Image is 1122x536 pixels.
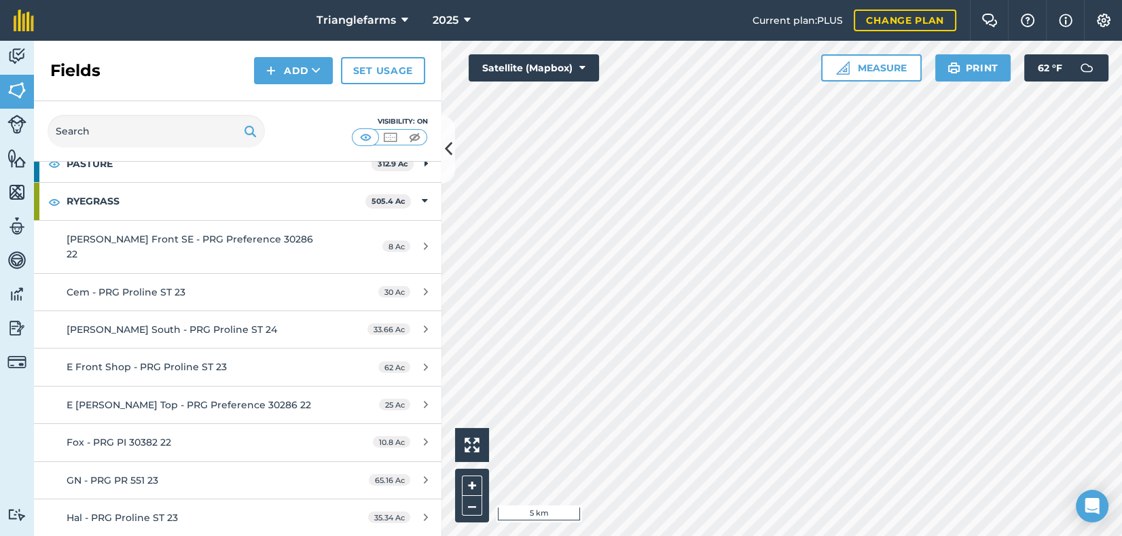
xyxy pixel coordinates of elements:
button: Add [254,57,333,84]
button: Print [935,54,1011,82]
span: 62 Ac [378,361,410,373]
img: A cog icon [1096,14,1112,27]
span: [PERSON_NAME] Front SE - PRG Preference 30286 22 [67,233,313,260]
a: Cem - PRG Proline ST 2330 Ac [34,274,441,310]
img: svg+xml;base64,PHN2ZyB4bWxucz0iaHR0cDovL3d3dy53My5vcmcvMjAwMC9zdmciIHdpZHRoPSIxOSIgaGVpZ2h0PSIyNC... [244,123,257,139]
button: + [462,476,482,496]
span: 10.8 Ac [373,436,410,448]
span: 33.66 Ac [367,323,410,335]
strong: PASTURE [67,145,372,182]
img: svg+xml;base64,PHN2ZyB4bWxucz0iaHR0cDovL3d3dy53My5vcmcvMjAwMC9zdmciIHdpZHRoPSI1MCIgaGVpZ2h0PSI0MC... [357,130,374,144]
img: svg+xml;base64,PD94bWwgdmVyc2lvbj0iMS4wIiBlbmNvZGluZz0idXRmLTgiPz4KPCEtLSBHZW5lcmF0b3I6IEFkb2JlIE... [7,115,26,134]
strong: 505.4 Ac [372,196,405,206]
img: svg+xml;base64,PHN2ZyB4bWxucz0iaHR0cDovL3d3dy53My5vcmcvMjAwMC9zdmciIHdpZHRoPSI1NiIgaGVpZ2h0PSI2MC... [7,148,26,168]
img: svg+xml;base64,PD94bWwgdmVyc2lvbj0iMS4wIiBlbmNvZGluZz0idXRmLTgiPz4KPCEtLSBHZW5lcmF0b3I6IEFkb2JlIE... [7,353,26,372]
span: Trianglefarms [316,12,396,29]
img: svg+xml;base64,PHN2ZyB4bWxucz0iaHR0cDovL3d3dy53My5vcmcvMjAwMC9zdmciIHdpZHRoPSI1MCIgaGVpZ2h0PSI0MC... [382,130,399,144]
span: GN - PRG PR 551 23 [67,474,158,486]
img: svg+xml;base64,PHN2ZyB4bWxucz0iaHR0cDovL3d3dy53My5vcmcvMjAwMC9zdmciIHdpZHRoPSI1NiIgaGVpZ2h0PSI2MC... [7,80,26,101]
span: E Front Shop - PRG Proline ST 23 [67,361,227,373]
img: svg+xml;base64,PD94bWwgdmVyc2lvbj0iMS4wIiBlbmNvZGluZz0idXRmLTgiPz4KPCEtLSBHZW5lcmF0b3I6IEFkb2JlIE... [7,46,26,67]
a: Fox - PRG PI 30382 2210.8 Ac [34,424,441,461]
a: Set usage [341,57,425,84]
a: E [PERSON_NAME] Top - PRG Preference 30286 2225 Ac [34,387,441,423]
img: svg+xml;base64,PHN2ZyB4bWxucz0iaHR0cDovL3d3dy53My5vcmcvMjAwMC9zdmciIHdpZHRoPSIxNCIgaGVpZ2h0PSIyNC... [266,62,276,79]
img: Ruler icon [836,61,850,75]
span: E [PERSON_NAME] Top - PRG Preference 30286 22 [67,399,311,411]
span: 8 Ac [382,240,410,252]
a: GN - PRG PR 551 2365.16 Ac [34,462,441,499]
div: PASTURE312.9 Ac [34,145,441,182]
a: [PERSON_NAME] Front SE - PRG Preference 30286 228 Ac [34,221,441,273]
span: 62 ° F [1038,54,1062,82]
span: Cem - PRG Proline ST 23 [67,286,185,298]
span: 65.16 Ac [369,474,410,486]
img: svg+xml;base64,PHN2ZyB4bWxucz0iaHR0cDovL3d3dy53My5vcmcvMjAwMC9zdmciIHdpZHRoPSIxOCIgaGVpZ2h0PSIyNC... [48,194,60,210]
strong: 312.9 Ac [378,159,408,168]
img: svg+xml;base64,PHN2ZyB4bWxucz0iaHR0cDovL3d3dy53My5vcmcvMjAwMC9zdmciIHdpZHRoPSIxOCIgaGVpZ2h0PSIyNC... [48,156,60,172]
a: Hal - PRG Proline ST 2335.34 Ac [34,499,441,536]
img: A question mark icon [1019,14,1036,27]
span: 2025 [433,12,458,29]
img: svg+xml;base64,PD94bWwgdmVyc2lvbj0iMS4wIiBlbmNvZGluZz0idXRmLTgiPz4KPCEtLSBHZW5lcmF0b3I6IEFkb2JlIE... [1073,54,1100,82]
img: Four arrows, one pointing top left, one top right, one bottom right and the last bottom left [465,437,479,452]
a: Change plan [854,10,956,31]
img: svg+xml;base64,PHN2ZyB4bWxucz0iaHR0cDovL3d3dy53My5vcmcvMjAwMC9zdmciIHdpZHRoPSIxOSIgaGVpZ2h0PSIyNC... [947,60,960,76]
img: fieldmargin Logo [14,10,34,31]
span: Fox - PRG PI 30382 22 [67,436,171,448]
img: svg+xml;base64,PHN2ZyB4bWxucz0iaHR0cDovL3d3dy53My5vcmcvMjAwMC9zdmciIHdpZHRoPSIxNyIgaGVpZ2h0PSIxNy... [1059,12,1072,29]
span: 35.34 Ac [368,512,410,523]
span: 30 Ac [378,286,410,298]
div: RYEGRASS505.4 Ac [34,183,441,219]
span: [PERSON_NAME] South - PRG Proline ST 24 [67,323,277,336]
div: Open Intercom Messenger [1076,490,1108,522]
img: Two speech bubbles overlapping with the left bubble in the forefront [981,14,998,27]
button: 62 °F [1024,54,1108,82]
img: svg+xml;base64,PD94bWwgdmVyc2lvbj0iMS4wIiBlbmNvZGluZz0idXRmLTgiPz4KPCEtLSBHZW5lcmF0b3I6IEFkb2JlIE... [7,216,26,236]
input: Search [48,115,265,147]
img: svg+xml;base64,PHN2ZyB4bWxucz0iaHR0cDovL3d3dy53My5vcmcvMjAwMC9zdmciIHdpZHRoPSI1NiIgaGVpZ2h0PSI2MC... [7,182,26,202]
a: E Front Shop - PRG Proline ST 2362 Ac [34,349,441,385]
img: svg+xml;base64,PD94bWwgdmVyc2lvbj0iMS4wIiBlbmNvZGluZz0idXRmLTgiPz4KPCEtLSBHZW5lcmF0b3I6IEFkb2JlIE... [7,284,26,304]
div: Visibility: On [352,116,428,127]
img: svg+xml;base64,PHN2ZyB4bWxucz0iaHR0cDovL3d3dy53My5vcmcvMjAwMC9zdmciIHdpZHRoPSI1MCIgaGVpZ2h0PSI0MC... [406,130,423,144]
img: svg+xml;base64,PD94bWwgdmVyc2lvbj0iMS4wIiBlbmNvZGluZz0idXRmLTgiPz4KPCEtLSBHZW5lcmF0b3I6IEFkb2JlIE... [7,508,26,521]
img: svg+xml;base64,PD94bWwgdmVyc2lvbj0iMS4wIiBlbmNvZGluZz0idXRmLTgiPz4KPCEtLSBHZW5lcmF0b3I6IEFkb2JlIE... [7,250,26,270]
a: [PERSON_NAME] South - PRG Proline ST 2433.66 Ac [34,311,441,348]
span: 25 Ac [379,399,410,410]
button: Satellite (Mapbox) [469,54,599,82]
button: Measure [821,54,922,82]
span: Hal - PRG Proline ST 23 [67,512,178,524]
span: Current plan : PLUS [753,13,843,28]
button: – [462,496,482,516]
h2: Fields [50,60,101,82]
strong: RYEGRASS [67,183,365,219]
img: svg+xml;base64,PD94bWwgdmVyc2lvbj0iMS4wIiBlbmNvZGluZz0idXRmLTgiPz4KPCEtLSBHZW5lcmF0b3I6IEFkb2JlIE... [7,318,26,338]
